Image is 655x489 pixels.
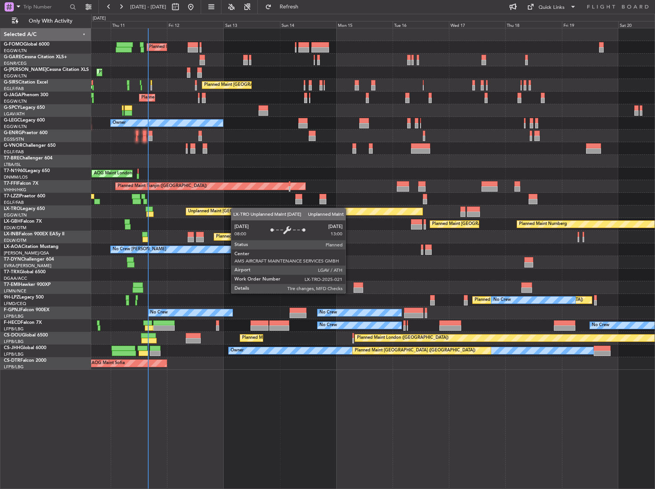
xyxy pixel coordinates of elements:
span: [DATE] - [DATE] [130,3,166,10]
a: EGGW/LTN [4,212,27,218]
a: CS-DOUGlobal 6500 [4,333,48,338]
div: Fri 19 [562,21,618,28]
button: Refresh [262,1,308,13]
a: LFMD/CEQ [4,301,26,307]
div: Planned Maint [GEOGRAPHIC_DATA] ([GEOGRAPHIC_DATA]) [99,67,219,78]
a: EDLW/DTM [4,238,26,243]
div: Sat 13 [224,21,280,28]
div: Owner [113,117,126,129]
span: LX-AOA [4,244,21,249]
span: G-JAGA [4,93,21,97]
div: Planned Maint [GEOGRAPHIC_DATA] ([GEOGRAPHIC_DATA]) [204,79,325,91]
span: T7-BRE [4,156,20,161]
div: Planned Maint [GEOGRAPHIC_DATA] ([GEOGRAPHIC_DATA]) [216,231,337,243]
span: F-GPNJ [4,308,20,312]
div: Planned Maint [GEOGRAPHIC_DATA] ([GEOGRAPHIC_DATA]) [141,92,262,103]
div: Owner [231,345,244,356]
div: Mon 15 [336,21,393,28]
div: Planned Maint Nurnberg [519,218,567,230]
div: Unplanned Maint [GEOGRAPHIC_DATA] ([PERSON_NAME] Intl) [188,206,312,217]
span: F-HECD [4,320,21,325]
span: T7-DYN [4,257,21,262]
a: F-HECDFalcon 7X [4,320,42,325]
a: T7-LZZIPraetor 600 [4,194,45,199]
span: LX-TRO [4,207,20,211]
span: LX-INB [4,232,19,236]
div: Planned Maint [GEOGRAPHIC_DATA] [338,282,411,293]
a: EGLF/FAB [4,86,24,92]
div: Planned Maint [GEOGRAPHIC_DATA] ([GEOGRAPHIC_DATA]) [432,218,553,230]
a: T7-TRXGlobal 6500 [4,270,46,274]
a: LFPB/LBG [4,313,24,319]
span: T7-LZZI [4,194,20,199]
a: LFPB/LBG [4,339,24,345]
a: LX-AOACitation Mustang [4,244,59,249]
a: G-JAGAPhenom 300 [4,93,48,97]
div: No Crew [493,294,511,306]
span: G-VNOR [4,143,23,148]
span: T7-EMI [4,282,19,287]
a: G-FOMOGlobal 6000 [4,42,49,47]
a: G-SIRSCitation Excel [4,80,48,85]
div: Thu 18 [505,21,562,28]
div: Planned Maint Tianjin ([GEOGRAPHIC_DATA]) [118,181,207,192]
span: T7-TRX [4,270,20,274]
a: DNMM/LOS [4,174,28,180]
div: AOG Maint Sofia [92,358,125,369]
span: CS-DTR [4,358,20,363]
span: CS-JHH [4,346,20,350]
a: G-ENRGPraetor 600 [4,131,47,135]
a: EGLF/FAB [4,200,24,205]
a: T7-DYNChallenger 604 [4,257,54,262]
span: Refresh [273,4,305,10]
span: 9H-LPZ [4,295,19,300]
div: Planned Maint [GEOGRAPHIC_DATA] ([GEOGRAPHIC_DATA]) [242,332,363,344]
div: No Crew [592,320,609,331]
a: G-GARECessna Citation XLS+ [4,55,67,59]
a: EGGW/LTN [4,124,27,130]
a: LX-TROLegacy 650 [4,207,45,211]
input: Trip Number [23,1,67,13]
div: Sun 14 [280,21,336,28]
div: No Crew [150,307,168,318]
a: G-SPCYLegacy 650 [4,105,45,110]
span: LX-GBH [4,219,21,224]
a: CS-DTRFalcon 2000 [4,358,46,363]
div: Planned Maint London ([GEOGRAPHIC_DATA]) [357,332,449,344]
a: LFPB/LBG [4,326,24,332]
a: 9H-LPZLegacy 500 [4,295,44,300]
a: LFPB/LBG [4,364,24,370]
span: G-[PERSON_NAME] [4,67,46,72]
span: T7-N1960 [4,169,25,173]
button: Only With Activity [8,15,83,27]
div: Quick Links [539,4,565,11]
div: AOG Maint London ([GEOGRAPHIC_DATA]) [94,168,180,179]
div: Thu 11 [111,21,167,28]
button: Quick Links [523,1,580,13]
a: EVRA/[PERSON_NAME] [4,263,51,269]
a: EGGW/LTN [4,48,27,54]
span: G-ENRG [4,131,22,135]
a: [PERSON_NAME]/QSA [4,250,49,256]
a: T7-BREChallenger 604 [4,156,52,161]
div: No Crew [319,320,337,331]
span: G-FOMO [4,42,23,47]
div: Tue 16 [393,21,449,28]
a: G-LEGCLegacy 600 [4,118,45,123]
a: EGGW/LTN [4,98,27,104]
div: No Crew [PERSON_NAME] [113,244,166,255]
a: VHHH/HKG [4,187,26,193]
a: EGGW/LTN [4,73,27,79]
a: EGNR/CEG [4,61,27,66]
a: LX-INBFalcon 900EX EASy II [4,232,64,236]
span: G-LEGC [4,118,20,123]
div: Planned Maint [GEOGRAPHIC_DATA] ([GEOGRAPHIC_DATA]) [355,345,475,356]
a: LFMN/NCE [4,288,26,294]
a: T7-FFIFalcon 7X [4,181,38,186]
a: T7-N1960Legacy 650 [4,169,50,173]
div: [DATE] [93,15,106,22]
div: No Crew [319,307,337,318]
span: G-GARE [4,55,21,59]
a: LFPB/LBG [4,351,24,357]
a: G-VNORChallenger 650 [4,143,56,148]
